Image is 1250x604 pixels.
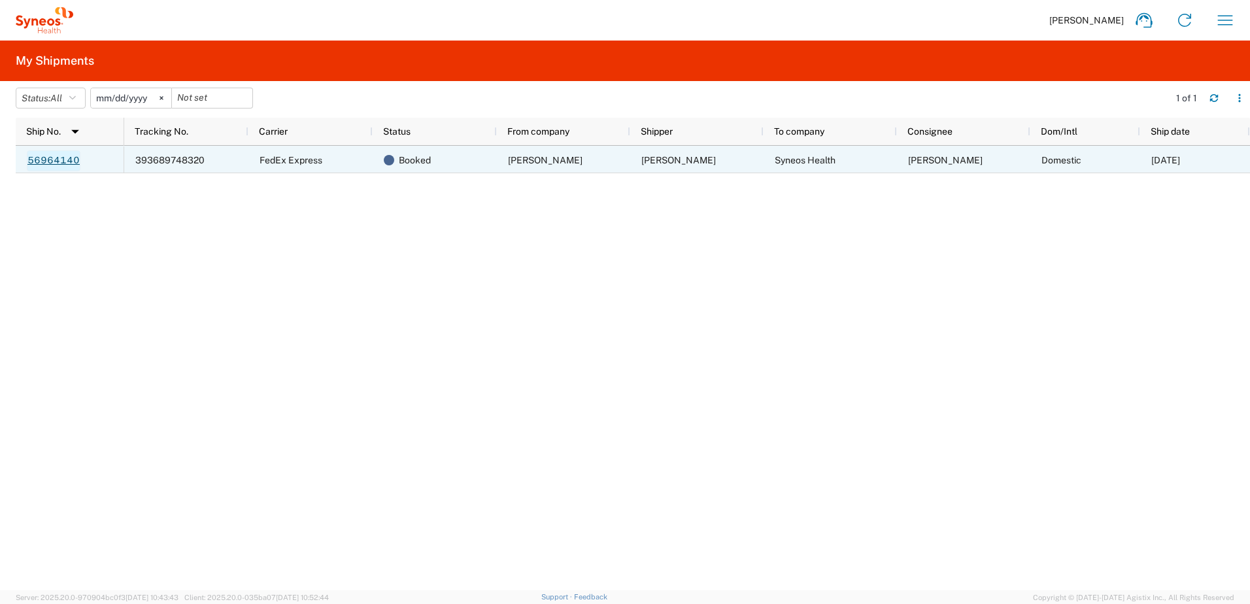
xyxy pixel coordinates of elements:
[91,88,171,108] input: Not set
[27,150,80,171] a: 56964140
[276,594,329,601] span: [DATE] 10:52:44
[1033,592,1234,603] span: Copyright © [DATE]-[DATE] Agistix Inc., All Rights Reserved
[507,126,569,137] span: From company
[16,88,86,109] button: Status:All
[1041,155,1081,165] span: Domestic
[1049,14,1124,26] span: [PERSON_NAME]
[65,121,86,142] img: arrow-dropdown.svg
[1151,126,1190,137] span: Ship date
[641,155,716,165] span: Ralph Bischoff
[260,155,322,165] span: FedEx Express
[907,126,953,137] span: Consignee
[541,593,574,601] a: Support
[508,155,583,165] span: Ralph Bischoff
[259,126,288,137] span: Carrier
[399,146,431,174] span: Booked
[774,126,824,137] span: To company
[641,126,673,137] span: Shipper
[1041,126,1077,137] span: Dom/Intl
[16,594,178,601] span: Server: 2025.20.0-970904bc0f3
[908,155,983,165] span: Lisa Jung
[26,126,61,137] span: Ship No.
[574,593,607,601] a: Feedback
[50,93,62,103] span: All
[135,126,188,137] span: Tracking No.
[126,594,178,601] span: [DATE] 10:43:43
[16,53,94,69] h2: My Shipments
[775,155,836,165] span: Syneos Health
[184,594,329,601] span: Client: 2025.20.0-035ba07
[1151,155,1180,165] span: 10/06/2025
[1176,92,1199,104] div: 1 of 1
[172,88,252,108] input: Not set
[383,126,411,137] span: Status
[135,155,205,165] span: 393689748320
